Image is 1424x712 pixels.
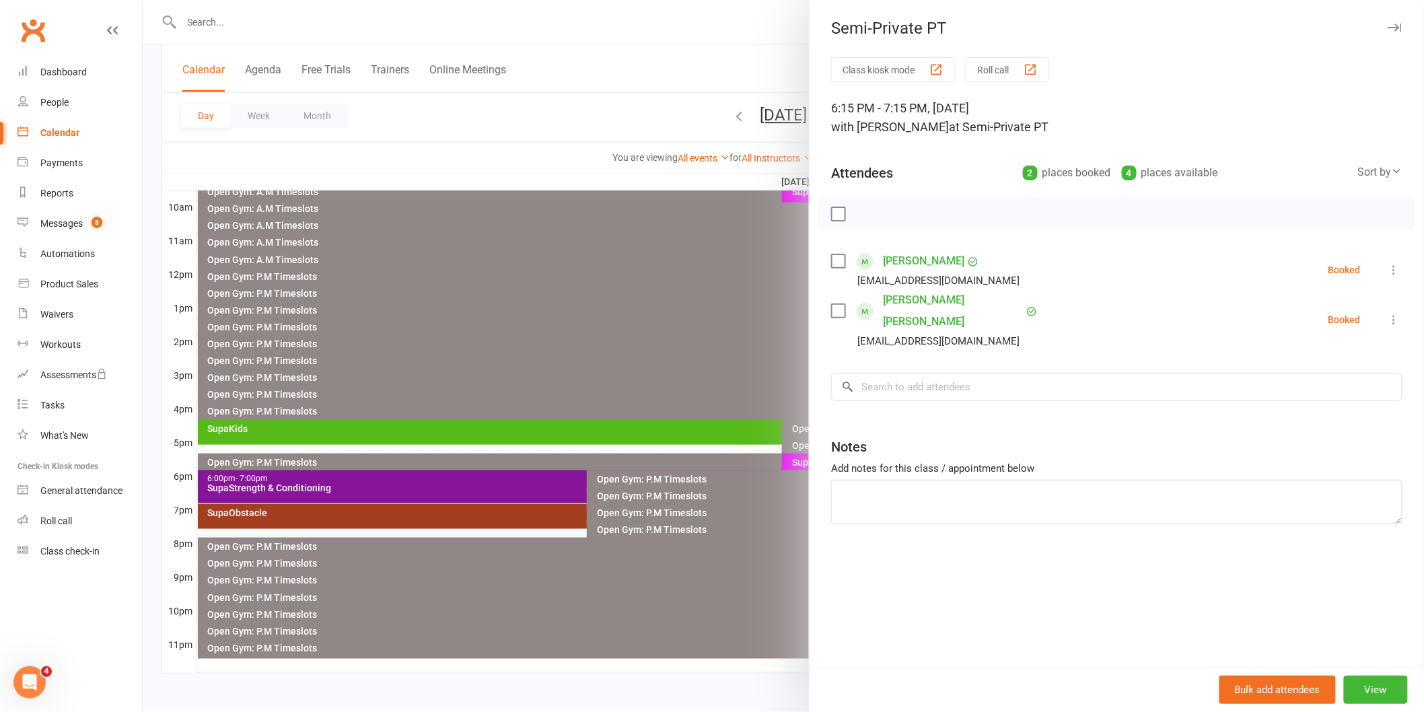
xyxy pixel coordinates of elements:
[92,217,102,228] span: 8
[1023,164,1111,182] div: places booked
[40,97,69,108] div: People
[40,546,100,557] div: Class check-in
[857,332,1020,350] div: [EMAIL_ADDRESS][DOMAIN_NAME]
[40,157,83,168] div: Payments
[831,99,1402,137] div: 6:15 PM - 7:15 PM, [DATE]
[883,289,1023,332] a: [PERSON_NAME] [PERSON_NAME]
[17,269,142,299] a: Product Sales
[1344,676,1408,704] button: View
[40,485,122,496] div: General attendance
[40,248,95,259] div: Automations
[40,67,87,77] div: Dashboard
[17,421,142,451] a: What's New
[966,57,1049,82] button: Roll call
[831,120,949,134] span: with [PERSON_NAME]
[40,127,79,138] div: Calendar
[40,218,83,229] div: Messages
[13,666,46,699] iframe: Intercom live chat
[831,373,1402,401] input: Search to add attendees
[1328,265,1361,275] div: Booked
[40,188,73,199] div: Reports
[17,390,142,421] a: Tasks
[17,360,142,390] a: Assessments
[1328,315,1361,324] div: Booked
[17,178,142,209] a: Reports
[40,515,72,526] div: Roll call
[17,506,142,536] a: Roll call
[17,239,142,269] a: Automations
[40,430,89,441] div: What's New
[831,164,893,182] div: Attendees
[17,299,142,330] a: Waivers
[1122,164,1218,182] div: places available
[949,120,1048,134] span: at Semi-Private PT
[1358,164,1402,181] div: Sort by
[40,279,98,289] div: Product Sales
[40,400,65,411] div: Tasks
[810,19,1424,38] div: Semi-Private PT
[831,460,1402,476] div: Add notes for this class / appointment below
[41,666,52,677] span: 4
[17,87,142,118] a: People
[40,339,81,350] div: Workouts
[831,57,955,82] button: Class kiosk mode
[17,209,142,239] a: Messages 8
[1122,166,1137,180] div: 4
[17,536,142,567] a: Class kiosk mode
[17,148,142,178] a: Payments
[831,437,867,456] div: Notes
[40,309,73,320] div: Waivers
[17,330,142,360] a: Workouts
[17,476,142,506] a: General attendance kiosk mode
[1023,166,1038,180] div: 2
[40,369,107,380] div: Assessments
[17,57,142,87] a: Dashboard
[1219,676,1336,704] button: Bulk add attendees
[17,118,142,148] a: Calendar
[883,250,964,272] a: [PERSON_NAME]
[857,272,1020,289] div: [EMAIL_ADDRESS][DOMAIN_NAME]
[16,13,50,47] a: Clubworx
